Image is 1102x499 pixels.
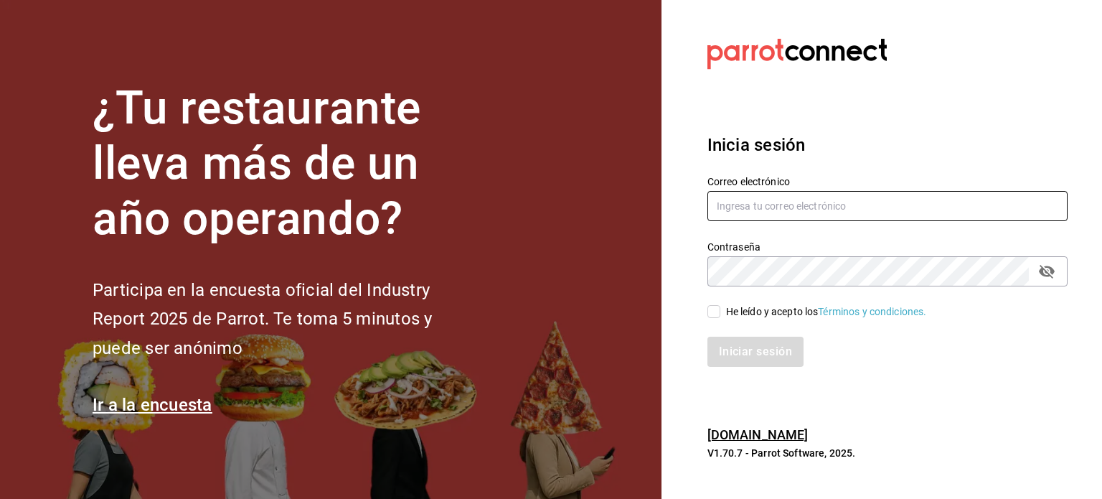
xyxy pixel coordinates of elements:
a: Ir a la encuesta [93,395,212,415]
a: Términos y condiciones. [818,306,926,317]
label: Contraseña [707,242,1068,252]
h3: Inicia sesión [707,132,1068,158]
a: [DOMAIN_NAME] [707,427,809,442]
div: He leído y acepto los [726,304,927,320]
input: Ingresa tu correo electrónico [707,191,1068,221]
label: Correo electrónico [707,177,1068,187]
h1: ¿Tu restaurante lleva más de un año operando? [93,81,480,246]
p: V1.70.7 - Parrot Software, 2025. [707,446,1068,460]
button: passwordField [1035,259,1059,284]
h2: Participa en la encuesta oficial del Industry Report 2025 de Parrot. Te toma 5 minutos y puede se... [93,276,480,363]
